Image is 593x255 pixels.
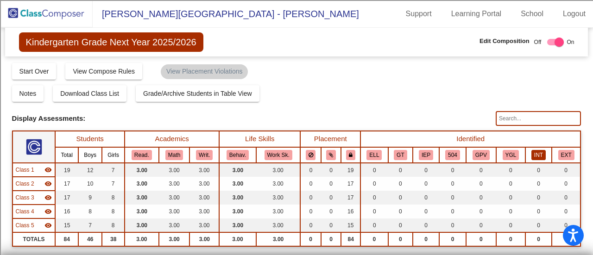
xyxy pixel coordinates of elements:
td: 7 [102,163,125,177]
td: 3.00 [159,177,190,191]
td: 0 [439,218,466,232]
td: 3.00 [159,191,190,205]
button: Math [165,150,183,160]
button: View Compose Rules [65,63,142,80]
div: Search for Source [4,112,589,120]
th: Young for Grade Level [496,147,525,163]
span: View Compose Rules [73,68,135,75]
td: 3.00 [256,177,301,191]
div: This outline has no content. Would you like to delete it? [4,197,589,205]
mat-icon: visibility [44,180,52,187]
th: Keep with teacher [341,147,360,163]
td: 3.00 [189,177,219,191]
td: 3.00 [189,191,219,205]
td: 8 [78,205,102,218]
td: 84 [55,232,78,246]
td: 0 [413,177,439,191]
div: Download [4,87,589,95]
span: Download Class List [60,90,119,97]
td: 0 [360,177,388,191]
button: EXT [558,150,574,160]
button: Read. [132,150,152,160]
div: Journal [4,120,589,129]
td: 0 [360,218,388,232]
div: ??? [4,188,589,197]
div: Sort A > Z [4,4,589,12]
td: 3.00 [125,191,159,205]
div: Move to ... [4,222,589,230]
td: 0 [321,163,341,177]
td: 0 [496,218,525,232]
div: MOVE [4,247,589,255]
div: SAVE AND GO HOME [4,205,589,213]
td: 0 [360,232,388,246]
span: Class 2 [16,180,34,188]
mat-icon: visibility [44,208,52,215]
button: 504 [445,150,460,160]
td: 0 [552,232,580,246]
td: 46 [78,232,102,246]
td: 0 [360,191,388,205]
td: 0 [300,218,321,232]
td: 0 [439,163,466,177]
td: 15 [55,218,78,232]
button: YGL [503,150,519,160]
td: 9 [78,191,102,205]
td: 3.00 [219,177,256,191]
span: Notes [19,90,37,97]
div: Home [4,230,589,238]
td: Mary Alfredson - Alfredson [13,163,56,177]
td: 7 [78,218,102,232]
span: Class 5 [16,221,34,230]
button: Writ. [196,150,213,160]
td: 0 [300,205,321,218]
td: 0 [321,218,341,232]
th: Placement [300,131,360,147]
td: 0 [300,163,321,177]
td: 0 [466,163,496,177]
td: 0 [496,177,525,191]
td: 10 [78,177,102,191]
div: Sort New > Old [4,12,589,20]
th: English Language Learner [360,147,388,163]
div: Move To ... [4,62,589,70]
div: Add Outline Template [4,104,589,112]
th: Identified [360,131,580,147]
input: Search... [496,111,581,126]
div: CANCEL [4,180,589,188]
td: 0 [466,191,496,205]
span: Edit Composition [479,37,530,46]
td: 3.00 [256,205,301,218]
td: 3.00 [219,232,256,246]
td: 17 [341,177,360,191]
td: 0 [496,163,525,177]
th: Individualized Education Plan [413,147,439,163]
th: Life Skills [219,131,300,147]
span: Class 3 [16,193,34,202]
td: 17 [55,177,78,191]
td: 0 [466,218,496,232]
div: Magazine [4,129,589,137]
td: 0 [525,177,552,191]
th: Girls [102,147,125,163]
div: Delete [4,29,589,37]
td: 3.00 [189,205,219,218]
td: 0 [525,218,552,232]
div: Move To ... [4,20,589,29]
td: 0 [388,163,413,177]
td: 3.00 [256,191,301,205]
td: 0 [321,232,341,246]
td: 17 [55,191,78,205]
td: 0 [321,177,341,191]
td: 0 [388,191,413,205]
button: GT [394,150,407,160]
td: 0 [360,163,388,177]
td: 0 [552,177,580,191]
td: 8 [102,218,125,232]
td: 0 [525,232,552,246]
td: 0 [439,177,466,191]
th: Good Parent Volunteer [466,147,496,163]
th: 504 Plan [439,147,466,163]
span: On [567,38,574,46]
div: Television/Radio [4,145,589,154]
